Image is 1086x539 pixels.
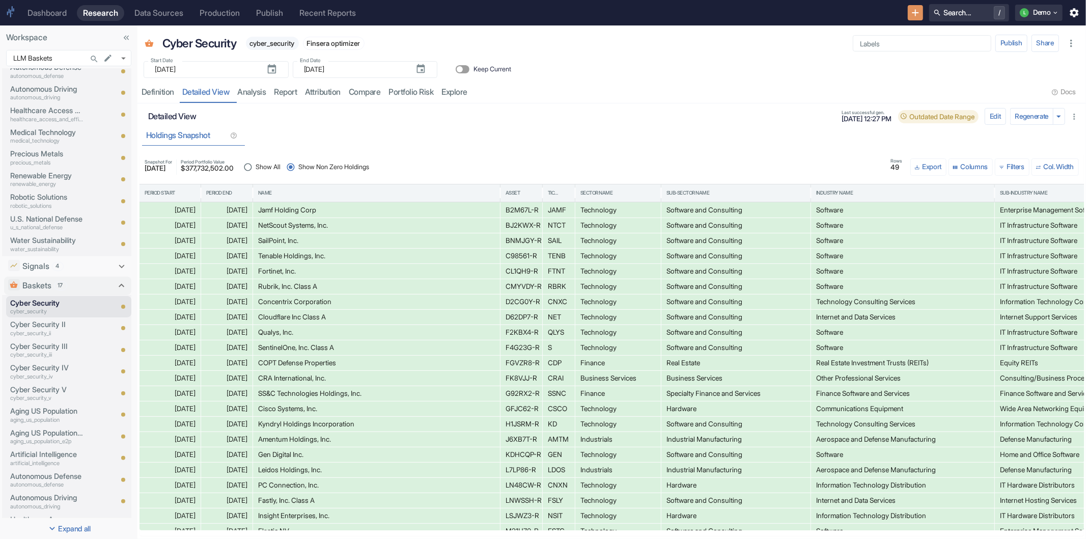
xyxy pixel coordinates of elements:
[206,432,247,447] div: [DATE]
[506,417,537,432] div: H1JSRM-R
[10,384,83,402] a: Cyber Security Vcyber_security_v
[506,447,537,462] div: KDHCQP-R
[206,371,247,386] div: [DATE]
[666,294,805,309] div: Software and Consulting
[548,432,570,447] div: AMTM
[816,218,989,233] div: Software
[506,294,537,309] div: D2CG0Y-R
[128,5,189,21] a: Data Sources
[10,319,83,337] a: Cyber Security IIcyber_security_ii
[474,65,511,74] span: Keep Current
[580,417,656,432] div: Technology
[145,463,196,477] div: [DATE]
[666,371,805,386] div: Business Services
[816,386,989,401] div: Finance Software and Services
[580,356,656,370] div: Finance
[580,447,656,462] div: Technology
[145,279,196,294] div: [DATE]
[10,223,83,232] p: u_s_national_defense
[206,386,247,401] div: [DATE]
[816,417,989,432] div: Technology Consulting Services
[145,478,196,493] div: [DATE]
[258,264,495,279] div: Fortinet, Inc.
[1048,188,1057,198] button: Sort
[146,130,210,141] div: Holdings Snapshot
[1020,8,1029,17] div: L
[548,401,570,416] div: CSCO
[10,514,83,532] a: Healthcare Access and Efficiencyhealthcare_access_and_efficiency
[206,493,247,508] div: [DATE]
[548,218,570,233] div: NTCT
[816,401,989,416] div: Communications Equipment
[816,294,989,309] div: Technology Consulting Services
[145,249,196,263] div: [DATE]
[258,310,495,325] div: Cloudflare Inc Class A
[580,190,613,197] div: Sector Name
[10,471,83,489] a: Autonomous Defenseautonomous_defense
[87,52,101,66] button: Search in Workspace...
[10,245,83,254] p: water_sustainability
[258,190,272,197] div: Name
[10,170,83,188] a: Renewable Energyrenewable_energy
[10,449,83,460] p: Artificial Intelligence
[10,213,83,232] a: U.S. National Defenseu_s_national_defense
[10,394,83,402] p: cyber_security_v
[10,362,83,381] a: Cyber Security IVcyber_security_iv
[506,203,537,218] div: B2M67L-R
[666,386,805,401] div: Specialty Finance and Services
[206,203,247,218] div: [DATE]
[181,159,234,164] span: Period Portfolio Value
[206,325,247,340] div: [DATE]
[10,84,83,95] p: Autonomous Driving
[2,520,135,537] button: Expand all
[145,371,196,386] div: [DATE]
[270,82,301,103] a: report
[10,406,83,424] a: Aging US Populationaging_us_population
[1015,5,1063,21] button: LDemo
[666,417,805,432] div: Software and Consulting
[6,50,131,66] div: LLM Baskets
[548,386,570,401] div: SSNC
[151,57,173,65] label: Start Date
[816,463,989,477] div: Aerospace and Defense Manufacturing
[1032,35,1059,52] button: Share
[206,264,247,279] div: [DATE]
[206,401,247,416] div: [DATE]
[258,340,495,355] div: SentinelOne, Inc. Class A
[580,203,656,218] div: Technology
[816,432,989,447] div: Aerospace and Defense Manufacturing
[148,112,836,121] h6: Detailed View
[10,372,83,381] p: cyber_security_iv
[206,279,247,294] div: [DATE]
[145,159,172,164] span: Snapshot For
[580,478,656,493] div: Technology
[10,514,83,525] p: Healthcare Access and Efficiency
[145,432,196,447] div: [DATE]
[438,82,472,103] a: Explore
[614,188,623,198] button: Sort
[10,319,83,330] p: Cyber Security II
[548,417,570,432] div: KD
[666,463,805,477] div: Industrial Manufacturing
[304,61,407,78] input: yyyy-mm-dd
[506,340,537,355] div: F4G23G-R
[666,233,805,248] div: Software and Consulting
[10,180,83,188] p: renewable_energy
[506,401,537,416] div: GFJC62-R
[666,478,805,493] div: Hardware
[206,463,247,477] div: [DATE]
[10,427,83,446] a: Aging US Population | E2Paging_us_population_e2p
[561,188,570,198] button: Sort
[258,447,495,462] div: Gen Digital Inc.
[272,188,282,198] button: Sort
[816,264,989,279] div: Software
[506,478,537,493] div: LN48CW-R
[10,105,83,123] a: Healthcare Access and Efficiencyhealthcare_access_and_efficiency
[256,8,283,18] div: Publish
[160,32,240,55] div: Cyber Security
[206,478,247,493] div: [DATE]
[521,188,530,198] button: Sort
[548,356,570,370] div: CDP
[10,62,83,80] a: Autonomous Defenseautonomous_defense
[548,340,570,355] div: S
